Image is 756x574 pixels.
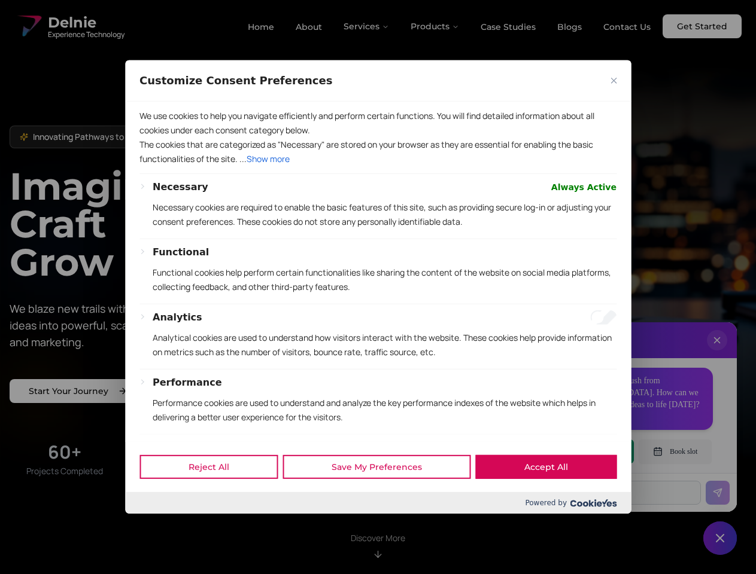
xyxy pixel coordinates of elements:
[153,245,209,259] button: Functional
[139,74,332,88] span: Customize Consent Preferences
[153,265,617,294] p: Functional cookies help perform certain functionalities like sharing the content of the website o...
[611,78,617,84] img: Close
[139,455,278,479] button: Reject All
[570,499,617,507] img: Cookieyes logo
[153,331,617,359] p: Analytical cookies are used to understand how visitors interact with the website. These cookies h...
[247,152,290,166] button: Show more
[283,455,470,479] button: Save My Preferences
[153,375,222,390] button: Performance
[153,200,617,229] p: Necessary cookies are required to enable the basic features of this site, such as providing secur...
[139,138,617,166] p: The cookies that are categorized as "Necessary" are stored on your browser as they are essential ...
[153,310,202,325] button: Analytics
[475,455,617,479] button: Accept All
[551,180,617,194] span: Always Active
[153,396,617,425] p: Performance cookies are used to understand and analyze the key performance indexes of the website...
[125,492,631,514] div: Powered by
[153,180,208,194] button: Necessary
[590,310,617,325] input: Enable Analytics
[139,109,617,138] p: We use cookies to help you navigate efficiently and perform certain functions. You will find deta...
